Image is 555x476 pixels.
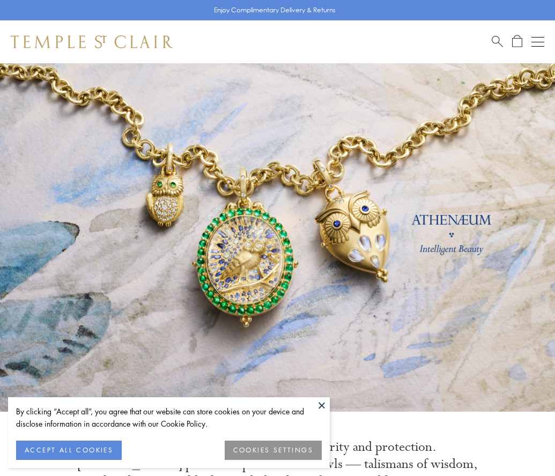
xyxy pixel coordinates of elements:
[16,405,322,430] div: By clicking “Accept all”, you agree that our website can store cookies on your device and disclos...
[531,35,544,48] button: Open navigation
[225,441,322,460] button: COOKIES SETTINGS
[11,35,173,48] img: Temple St. Clair
[512,35,522,48] a: Open Shopping Bag
[16,441,122,460] button: ACCEPT ALL COOKIES
[214,5,336,16] p: Enjoy Complimentary Delivery & Returns
[492,35,503,48] a: Search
